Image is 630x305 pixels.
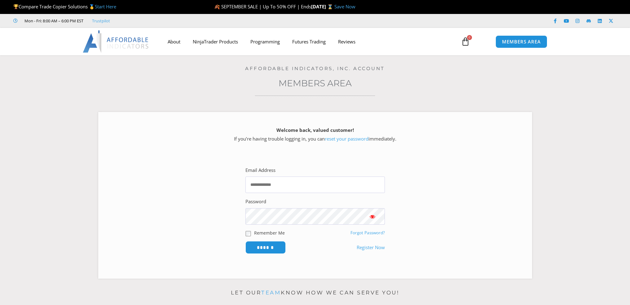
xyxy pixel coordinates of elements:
[452,33,479,51] a: 0
[244,34,286,49] a: Programming
[332,34,362,49] a: Reviews
[276,127,354,133] strong: Welcome back, valued customer!
[350,230,385,235] a: Forgot Password?
[98,288,532,298] p: Let our know how we can serve you!
[109,126,521,143] p: If you’re having trouble logging in, you can immediately.
[261,289,281,296] a: team
[360,208,385,225] button: Show password
[83,30,149,53] img: LogoAI | Affordable Indicators – NinjaTrader
[496,35,547,48] a: MEMBERS AREA
[334,3,355,10] a: Save Now
[161,34,187,49] a: About
[92,17,110,25] a: Trustpilot
[214,3,311,10] span: 🍂 SEPTEMBER SALE | Up To 50% OFF | Ends
[357,243,385,252] a: Register Now
[467,35,472,40] span: 0
[245,166,275,175] label: Email Address
[95,3,116,10] a: Start Here
[245,197,266,206] label: Password
[23,17,83,25] span: Mon - Fri: 8:00 AM – 6:00 PM EST
[325,136,368,142] a: reset your password
[254,230,285,236] label: Remember Me
[14,4,18,9] img: 🏆
[279,78,352,88] a: Members Area
[311,3,334,10] strong: [DATE] ⌛
[502,39,541,44] span: MEMBERS AREA
[13,3,116,10] span: Compare Trade Copier Solutions 🥇
[286,34,332,49] a: Futures Trading
[245,65,385,71] a: Affordable Indicators, Inc. Account
[187,34,244,49] a: NinjaTrader Products
[161,34,454,49] nav: Menu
